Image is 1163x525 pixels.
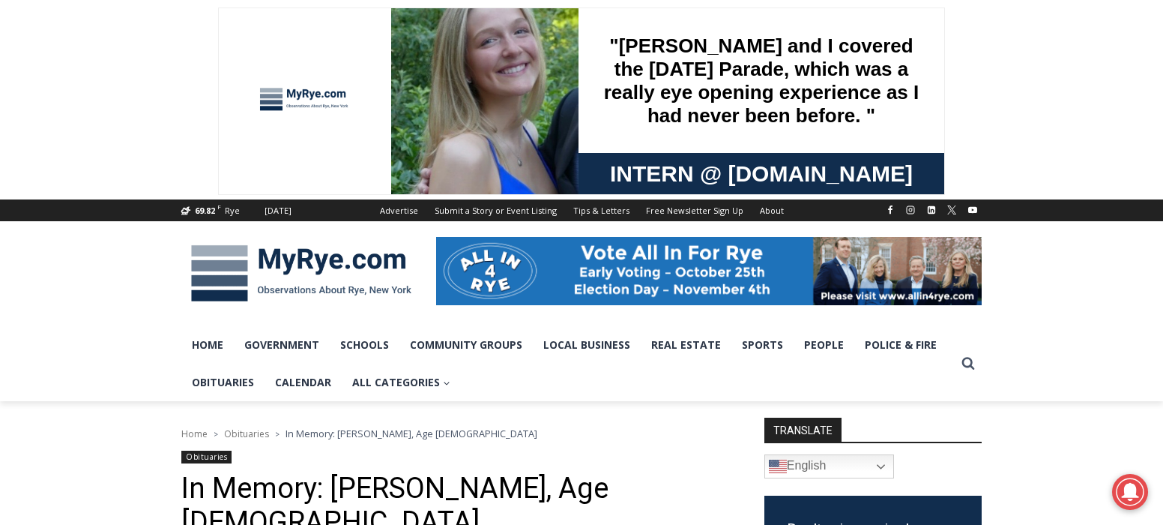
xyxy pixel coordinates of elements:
a: Obituaries [224,427,269,440]
div: Rye [225,204,240,217]
span: > [275,429,280,439]
a: Local Business [533,326,641,364]
a: X [943,201,961,219]
a: Community Groups [399,326,533,364]
nav: Secondary Navigation [372,199,792,221]
strong: TRANSLATE [764,418,842,442]
button: View Search Form [955,350,982,377]
span: > [214,429,218,439]
nav: Breadcrumbs [181,426,725,441]
nav: Primary Navigation [181,326,955,402]
span: Open Tues. - Sun. [PHONE_NUMBER] [4,154,147,211]
div: "[PERSON_NAME] and I covered the [DATE] Parade, which was a really eye opening experience as I ha... [378,1,708,145]
a: Home [181,326,234,364]
img: All in for Rye [436,237,982,304]
a: Instagram [901,201,919,219]
a: Government [234,326,330,364]
a: English [764,454,894,478]
img: en [769,457,787,475]
a: Obituaries [181,451,232,463]
a: Advertise [372,199,426,221]
a: Linkedin [922,201,940,219]
a: Schools [330,326,399,364]
div: [DATE] [265,204,291,217]
span: Intern @ [DOMAIN_NAME] [392,149,695,183]
a: Intern @ [DOMAIN_NAME] [360,145,726,187]
a: Real Estate [641,326,731,364]
a: Open Tues. - Sun. [PHONE_NUMBER] [1,151,151,187]
a: About [752,199,792,221]
div: "the precise, almost orchestrated movements of cutting and assembling sushi and [PERSON_NAME] mak... [154,94,213,179]
a: Facebook [881,201,899,219]
a: Home [181,427,208,440]
a: People [794,326,854,364]
span: F [217,202,221,211]
button: Child menu of All Categories [342,364,461,401]
a: Obituaries [181,364,265,401]
a: Police & Fire [854,326,947,364]
a: Calendar [265,364,342,401]
a: YouTube [964,201,982,219]
a: Tips & Letters [565,199,638,221]
a: Sports [731,326,794,364]
span: In Memory: [PERSON_NAME], Age [DEMOGRAPHIC_DATA] [286,427,537,440]
span: 69.82 [195,205,215,216]
a: Submit a Story or Event Listing [426,199,565,221]
a: Free Newsletter Sign Up [638,199,752,221]
img: MyRye.com [181,235,421,313]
